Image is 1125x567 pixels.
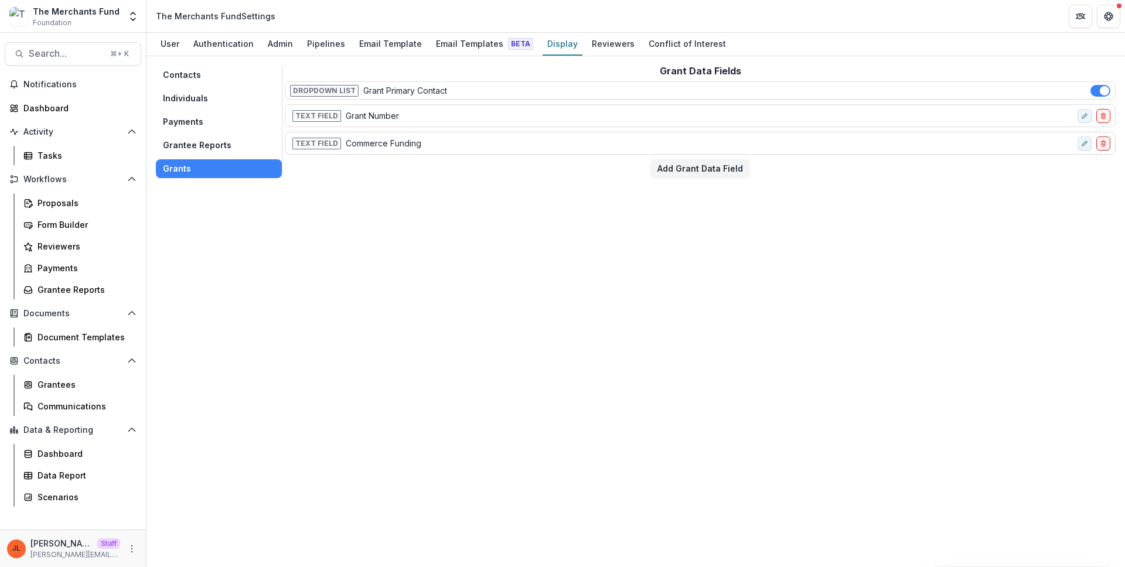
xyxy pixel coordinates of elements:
a: Grantee Reports [19,280,141,299]
div: Scenarios [37,491,132,503]
button: Grants [156,159,282,178]
p: Grant Number [346,110,399,122]
span: Text Field [292,138,341,149]
button: delete-field-row [1096,136,1110,151]
div: The Merchants Fund [33,5,120,18]
a: Proposals [19,193,141,213]
div: ⌘ + K [108,47,131,60]
button: Open Activity [5,122,141,141]
div: Reviewers [587,35,639,52]
a: Admin [263,33,298,56]
span: Documents [23,309,122,319]
span: Search... [29,48,103,59]
span: Dropdown List [290,85,359,97]
button: Individuals [156,89,282,108]
div: Jeanne Locker [12,545,21,552]
div: Authentication [189,35,258,52]
button: Add Grant Data Field [650,159,750,178]
div: Email Templates [431,35,538,52]
div: Email Template [354,35,427,52]
button: Get Help [1097,5,1120,28]
span: Notifications [23,80,137,90]
div: Proposals [37,197,132,209]
span: Foundation [33,18,71,28]
a: Email Templates Beta [431,33,538,56]
span: Beta [508,38,533,50]
a: User [156,33,184,56]
a: Scenarios [19,487,141,507]
div: Document Templates [37,331,132,343]
a: Reviewers [19,237,141,256]
button: Grantee Reports [156,136,282,155]
div: Conflict of Interest [644,35,731,52]
div: Dashboard [37,448,132,460]
button: Notifications [5,75,141,94]
a: Form Builder [19,215,141,234]
button: Contacts [156,66,282,84]
div: Admin [263,35,298,52]
span: Contacts [23,356,122,366]
a: Email Template [354,33,427,56]
div: Reviewers [37,240,132,252]
p: [PERSON_NAME][EMAIL_ADDRESS][DOMAIN_NAME] [30,549,120,560]
a: Display [543,33,582,56]
p: [PERSON_NAME] [30,537,93,549]
div: Communications [37,400,132,412]
a: Data Report [19,466,141,485]
p: Commerce Funding [346,137,421,149]
div: Display [543,35,582,52]
button: Payments [156,112,282,131]
button: edit-field-row [1078,109,1092,123]
a: Payments [19,258,141,278]
button: Open entity switcher [125,5,141,28]
div: The Merchants Fund Settings [156,10,275,22]
button: delete-field-row [1096,109,1110,123]
div: User [156,35,184,52]
span: Activity [23,127,122,137]
a: Reviewers [587,33,639,56]
button: Search... [5,42,141,66]
p: Grant Primary Contact [363,84,447,97]
a: Communications [19,397,141,416]
div: Tasks [37,149,132,162]
a: Grantees [19,375,141,394]
a: Authentication [189,33,258,56]
a: Conflict of Interest [644,33,731,56]
span: Text Field [292,110,341,122]
h2: Grant Data Fields [660,66,741,77]
img: The Merchants Fund [9,7,28,26]
div: Grantee Reports [37,283,132,296]
button: Open Documents [5,304,141,323]
nav: breadcrumb [151,8,280,25]
button: Open Data & Reporting [5,421,141,439]
button: More [125,542,139,556]
span: Data & Reporting [23,425,122,435]
div: Data Report [37,469,132,481]
span: Workflows [23,175,122,185]
a: Document Templates [19,327,141,347]
div: Payments [37,262,132,274]
a: Dashboard [5,98,141,118]
button: Open Contacts [5,351,141,370]
div: Dashboard [23,102,132,114]
button: Partners [1069,5,1092,28]
p: Staff [97,538,120,549]
div: Pipelines [302,35,350,52]
a: Tasks [19,146,141,165]
div: Form Builder [37,218,132,231]
button: edit-field-row [1078,136,1092,151]
button: Open Workflows [5,170,141,189]
a: Pipelines [302,33,350,56]
a: Dashboard [19,444,141,463]
div: Grantees [37,378,132,391]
